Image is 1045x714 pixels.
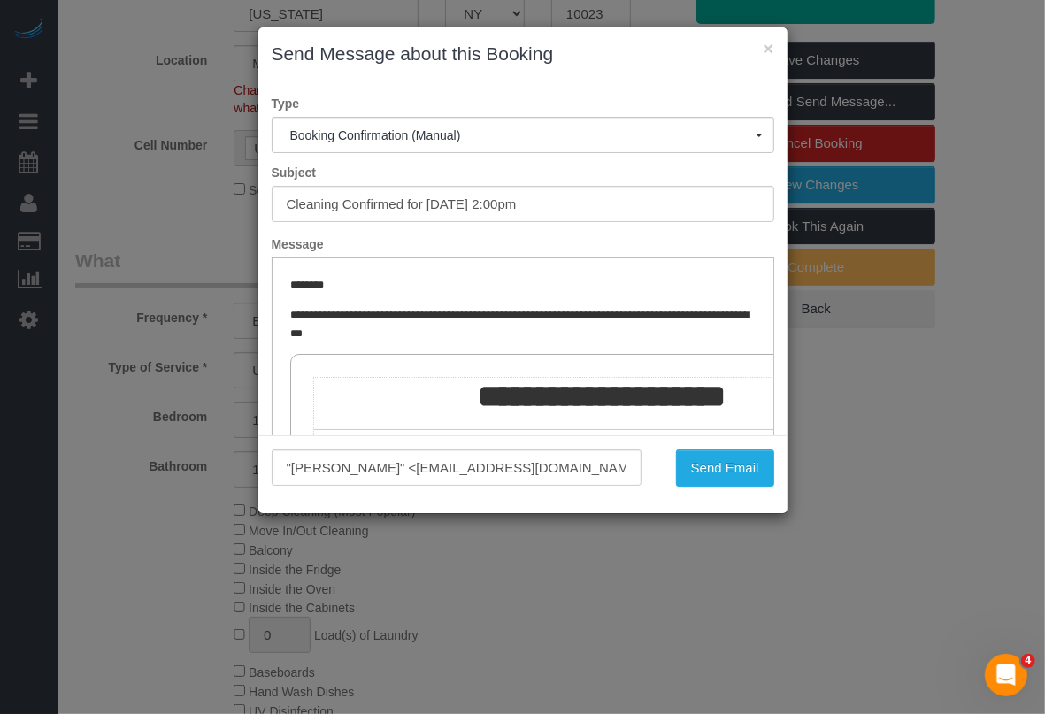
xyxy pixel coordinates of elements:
button: Send Email [676,449,774,487]
label: Subject [258,164,788,181]
iframe: Intercom live chat [985,654,1027,696]
h3: Send Message about this Booking [272,41,774,67]
input: Subject [272,186,774,222]
iframe: Rich Text Editor, editor1 [273,258,773,534]
button: × [763,39,773,58]
label: Type [258,95,788,112]
label: Message [258,235,788,253]
button: Booking Confirmation (Manual) [272,117,774,153]
span: Booking Confirmation (Manual) [290,128,756,142]
span: 4 [1021,654,1035,668]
